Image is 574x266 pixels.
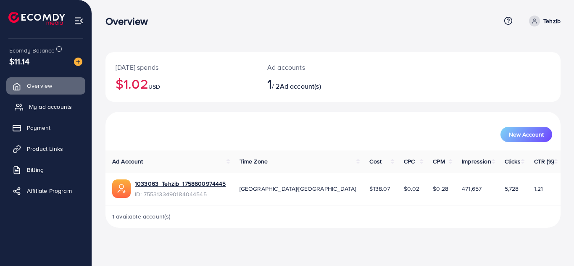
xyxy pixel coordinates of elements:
[369,157,382,166] span: Cost
[6,119,85,136] a: Payment
[116,62,247,72] p: [DATE] spends
[105,15,155,27] h3: Overview
[543,16,561,26] p: Tehzib
[27,187,72,195] span: Affiliate Program
[9,55,29,67] span: $11.14
[433,184,448,193] span: $0.28
[404,157,415,166] span: CPC
[135,179,226,188] a: 1033063_Tehzib_1758600974445
[135,190,226,198] span: ID: 7553133490184044545
[112,179,131,198] img: ic-ads-acc.e4c84228.svg
[240,157,268,166] span: Time Zone
[27,145,63,153] span: Product Links
[500,127,552,142] button: New Account
[27,166,44,174] span: Billing
[462,184,482,193] span: 471,657
[267,62,361,72] p: Ad accounts
[6,98,85,115] a: My ad accounts
[267,76,361,92] h2: / 2
[534,157,554,166] span: CTR (%)
[148,82,160,91] span: USD
[74,58,82,66] img: image
[505,157,521,166] span: Clicks
[6,182,85,199] a: Affiliate Program
[369,184,390,193] span: $138.07
[6,161,85,178] a: Billing
[27,82,52,90] span: Overview
[112,212,171,221] span: 1 available account(s)
[74,16,84,26] img: menu
[8,12,65,25] img: logo
[404,184,420,193] span: $0.02
[112,157,143,166] span: Ad Account
[509,132,544,137] span: New Account
[27,124,50,132] span: Payment
[526,16,561,26] a: Tehzib
[538,228,568,260] iframe: Chat
[280,82,321,91] span: Ad account(s)
[462,157,491,166] span: Impression
[6,140,85,157] a: Product Links
[267,74,272,93] span: 1
[6,77,85,94] a: Overview
[534,184,543,193] span: 1.21
[29,103,72,111] span: My ad accounts
[9,46,55,55] span: Ecomdy Balance
[116,76,247,92] h2: $1.02
[433,157,445,166] span: CPM
[505,184,519,193] span: 5,728
[240,184,356,193] span: [GEOGRAPHIC_DATA]/[GEOGRAPHIC_DATA]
